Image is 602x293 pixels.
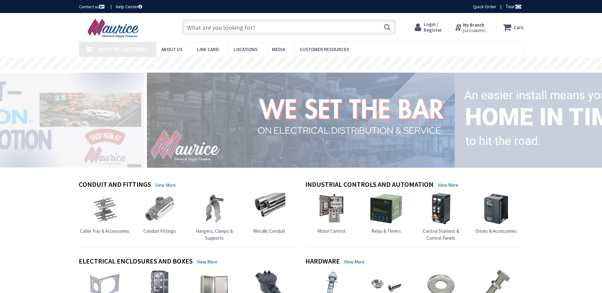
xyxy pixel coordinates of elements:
span: Metallic Conduit [253,228,285,234]
span: Drives & Accessories [475,228,517,234]
span: Conduit Fittings [143,228,176,234]
a: Cable Tray & Accessories Cable Tray & Accessories [80,193,129,234]
img: Maurice Electrical Supply Company [79,18,149,38]
a: Contact us [79,3,106,10]
img: Conduit Fittings [144,193,175,225]
a: Relay & Timers Relay & Timers [370,193,402,234]
a: Quick Order [473,3,496,10]
span: Relay & Timers [372,228,401,234]
img: Hangers, Clamps & Supports [199,193,230,225]
span: Cable Tray & Accessories [80,228,129,234]
span: Locations [234,46,257,52]
strong: Cart [514,22,523,33]
h4: Conduit and Fittings [79,180,151,190]
span: About us [161,46,182,52]
span: Shop By Category [99,46,147,53]
a: Motor Control Motor Control [315,193,347,234]
h4: Hardware [305,257,340,266]
div: My Branch [GEOGRAPHIC_DATA], [GEOGRAPHIC_DATA] [455,22,490,33]
span: Motor Control [317,228,345,234]
a: View More [438,182,458,188]
span: Login / Register [424,21,442,33]
span: Line Card [197,46,219,52]
a: Help Center [116,3,142,10]
a: Login / Register [415,22,442,33]
input: What are you looking for? [182,19,396,35]
span: Media [272,46,285,52]
span: Control Stations & Control Panels [423,228,459,241]
a: Drives & Accessories Drives & Accessories [475,193,517,234]
a: Conduit Fittings Conduit Fittings [143,193,176,234]
h4: Industrial Controls and Automation [305,180,433,190]
a: Hangers, Clamps & Supports Hangers, Clamps & Supports [189,193,241,241]
span: [GEOGRAPHIC_DATA], [GEOGRAPHIC_DATA] [463,28,490,33]
span: Customer Resources [300,46,349,52]
img: Metallic Conduit [254,193,285,225]
img: Control Stations & Control Panels [425,193,457,225]
a: Control Stations & Control Panels Control Stations & Control Panels [415,193,467,241]
rs-layer: Free Same Day Pickup at 15 Locations [243,60,360,67]
img: Motor Control [315,193,347,225]
rs-layer: to hit the road. [466,130,541,152]
a: View More [155,182,176,188]
a: View More [197,258,217,265]
img: Cable Tray & Accessories [89,193,121,225]
span: Hangers, Clamps & Supports [196,228,233,241]
img: 1_1.png [139,71,457,169]
img: Relay & Timers [370,193,402,225]
a: View More [344,258,365,265]
a: Cart [503,22,523,33]
img: Drives & Accessories [480,193,512,225]
a: Metallic Conduit Metallic Conduit [253,193,285,234]
strong: My Branch [463,22,484,28]
span: Tour [506,3,522,10]
h4: Electrical Enclosures and Boxes [79,257,193,266]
